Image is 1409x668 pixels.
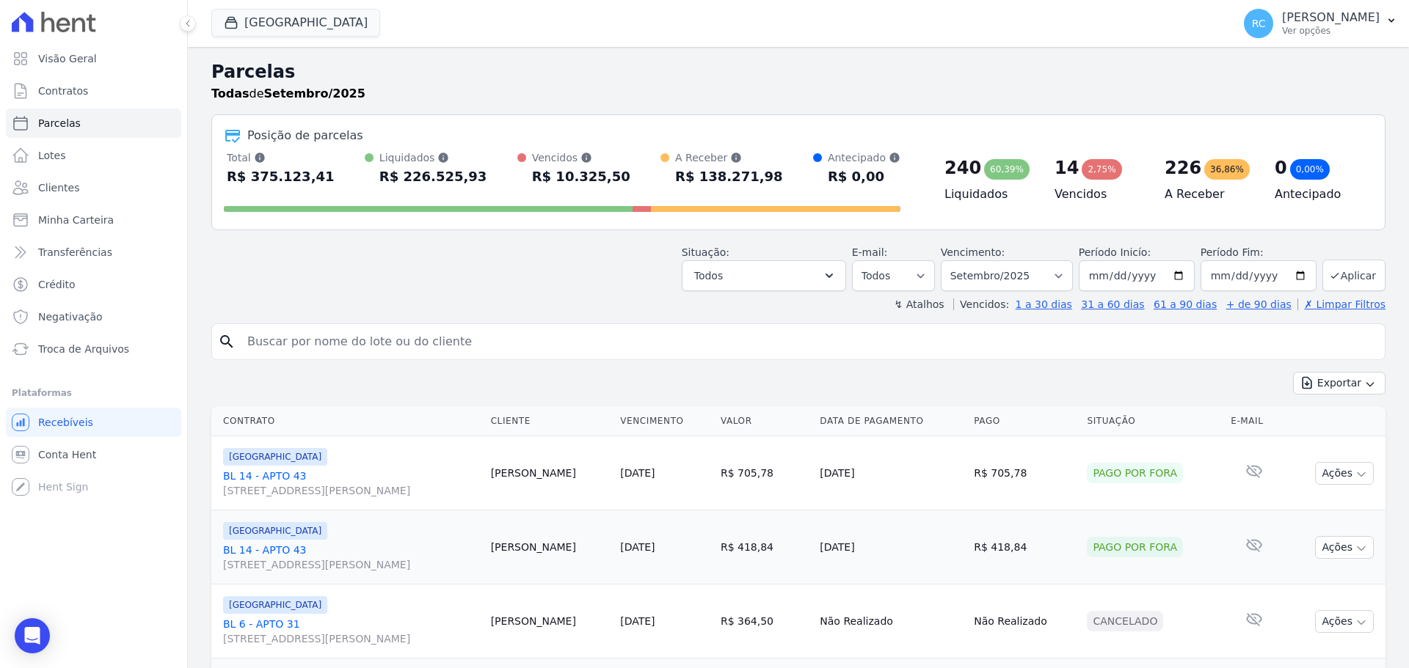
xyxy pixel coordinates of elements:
[247,127,363,144] div: Posição de parcelas
[38,180,79,195] span: Clientes
[532,165,630,188] div: R$ 10.325,50
[1226,298,1292,310] a: + de 90 dias
[675,150,783,165] div: A Receber
[38,415,93,430] span: Recebíveis
[6,270,181,299] a: Crédito
[1297,298,1386,310] a: ✗ Limpar Filtros
[6,408,181,437] a: Recebíveis
[620,541,655,553] a: [DATE]
[814,510,968,584] td: [DATE]
[239,327,1379,356] input: Buscar por nome do lote ou do cliente
[218,333,236,350] i: search
[223,596,327,614] span: [GEOGRAPHIC_DATA]
[1315,462,1374,485] button: Ações
[6,173,181,202] a: Clientes
[485,510,615,584] td: [PERSON_NAME]
[968,406,1081,436] th: Pago
[828,165,900,188] div: R$ 0,00
[6,334,181,364] a: Troca de Arquivos
[1204,159,1250,180] div: 36,86%
[944,186,1031,203] h4: Liquidados
[6,440,181,469] a: Conta Hent
[1055,186,1141,203] h4: Vencidos
[941,246,1005,258] label: Vencimento:
[894,298,944,310] label: ↯ Atalhos
[1154,298,1217,310] a: 61 a 90 dias
[614,406,715,436] th: Vencimento
[211,406,485,436] th: Contrato
[6,109,181,138] a: Parcelas
[1165,156,1201,180] div: 226
[715,436,814,510] td: R$ 705,78
[211,87,250,100] strong: Todas
[675,165,783,188] div: R$ 138.271,98
[715,584,814,658] td: R$ 364,50
[968,436,1081,510] td: R$ 705,78
[6,238,181,267] a: Transferências
[532,150,630,165] div: Vencidos
[1087,537,1183,557] div: Pago por fora
[694,267,723,285] span: Todos
[944,156,981,180] div: 240
[211,85,365,103] p: de
[852,246,888,258] label: E-mail:
[38,342,129,356] span: Troca de Arquivos
[1081,298,1144,310] a: 31 a 60 dias
[968,510,1081,584] td: R$ 418,84
[264,87,365,100] strong: Setembro/2025
[1252,18,1266,29] span: RC
[6,302,181,331] a: Negativação
[1315,610,1374,633] button: Ações
[485,406,615,436] th: Cliente
[1081,406,1225,436] th: Situação
[227,150,335,165] div: Total
[38,245,112,260] span: Transferências
[715,406,814,436] th: Valor
[223,631,479,646] span: [STREET_ADDRESS][PERSON_NAME]
[38,148,66,163] span: Lotes
[38,447,96,462] span: Conta Hent
[223,522,327,540] span: [GEOGRAPHIC_DATA]
[984,159,1030,180] div: 60,39%
[15,618,50,653] div: Open Intercom Messenger
[211,59,1386,85] h2: Parcelas
[814,436,968,510] td: [DATE]
[6,205,181,235] a: Minha Carteira
[682,246,729,258] label: Situação:
[1315,536,1374,559] button: Ações
[1290,159,1330,180] div: 0,00%
[38,213,114,227] span: Minha Carteira
[620,615,655,627] a: [DATE]
[223,557,479,572] span: [STREET_ADDRESS][PERSON_NAME]
[38,309,103,324] span: Negativação
[1225,406,1284,436] th: E-mail
[1293,372,1386,394] button: Exportar
[223,543,479,572] a: BL 14 - APTO 43[STREET_ADDRESS][PERSON_NAME]
[6,44,181,73] a: Visão Geral
[682,260,846,291] button: Todos
[379,150,487,165] div: Liquidados
[485,584,615,658] td: [PERSON_NAME]
[379,165,487,188] div: R$ 226.525,93
[620,467,655,479] a: [DATE]
[1087,463,1183,483] div: Pago por fora
[485,436,615,510] td: [PERSON_NAME]
[38,84,88,98] span: Contratos
[6,76,181,106] a: Contratos
[223,448,327,466] span: [GEOGRAPHIC_DATA]
[223,617,479,646] a: BL 6 - APTO 31[STREET_ADDRESS][PERSON_NAME]
[828,150,900,165] div: Antecipado
[6,141,181,170] a: Lotes
[1275,156,1287,180] div: 0
[715,510,814,584] td: R$ 418,84
[38,51,97,66] span: Visão Geral
[1322,260,1386,291] button: Aplicar
[1087,611,1163,631] div: Cancelado
[953,298,1009,310] label: Vencidos:
[223,469,479,498] a: BL 14 - APTO 43[STREET_ADDRESS][PERSON_NAME]
[1282,25,1380,37] p: Ver opções
[1232,3,1409,44] button: RC [PERSON_NAME] Ver opções
[968,584,1081,658] td: Não Realizado
[1055,156,1079,180] div: 14
[12,384,175,402] div: Plataformas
